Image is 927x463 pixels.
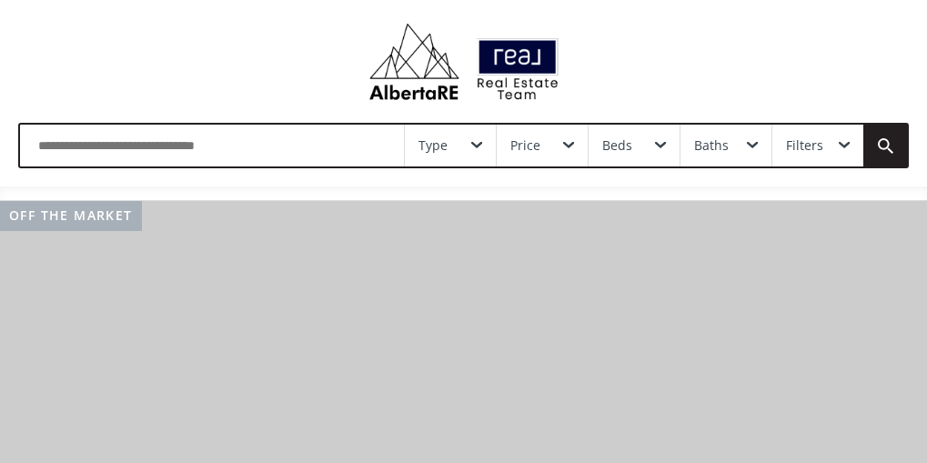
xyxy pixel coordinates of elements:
div: Beds [602,139,632,152]
div: Type [418,139,448,152]
img: Logo [360,18,568,105]
div: Price [510,139,540,152]
div: Filters [786,139,823,152]
div: Baths [694,139,729,152]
